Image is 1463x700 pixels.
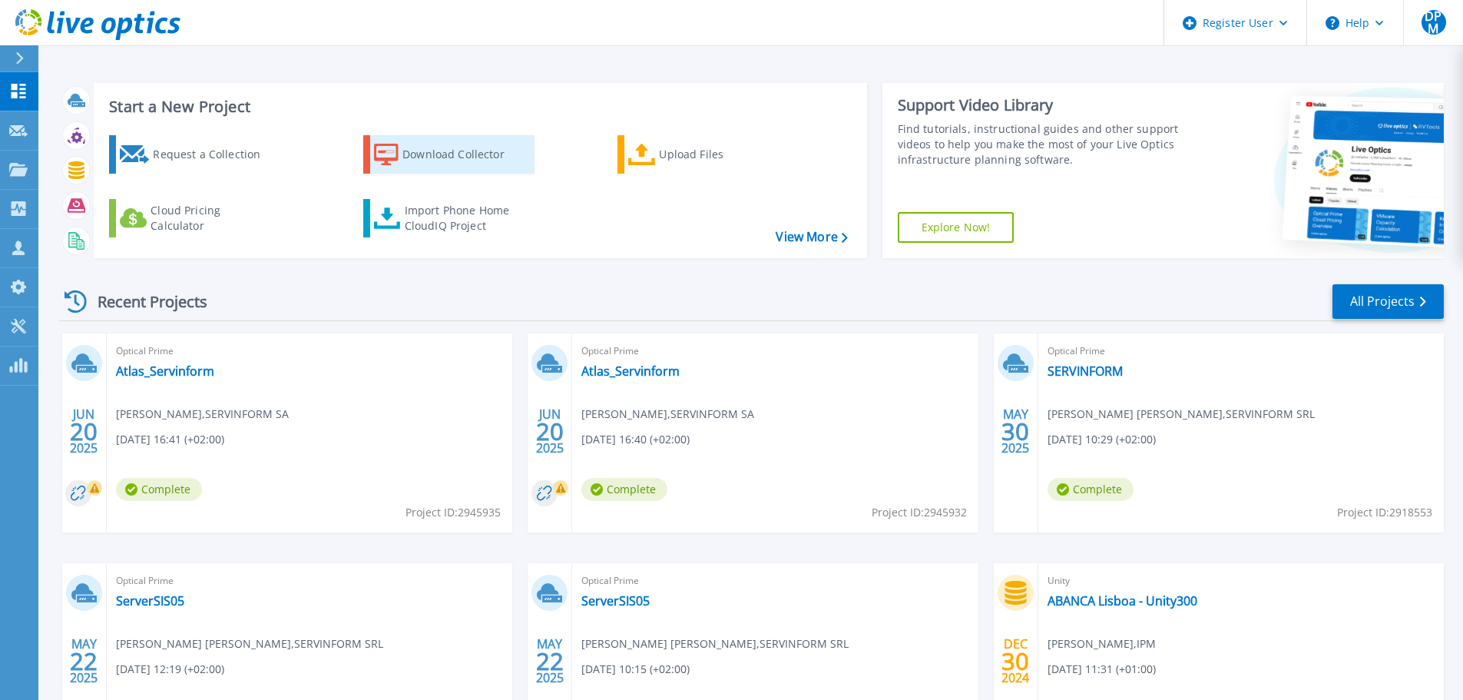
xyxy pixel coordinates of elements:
div: Recent Projects [59,283,228,320]
a: Explore Now! [898,212,1015,243]
span: [DATE] 11:31 (+01:00) [1048,661,1156,678]
a: ServerSIS05 [581,593,650,609]
span: 22 [70,655,98,668]
a: View More [776,230,847,244]
a: Atlas_Servinform [116,363,214,379]
span: [DATE] 16:40 (+02:00) [581,431,690,448]
span: Optical Prime [1048,343,1435,360]
div: JUN 2025 [69,403,98,459]
h3: Start a New Project [109,98,847,115]
div: MAY 2025 [69,633,98,689]
span: [PERSON_NAME] [PERSON_NAME] , SERVINFORM SRL [116,635,383,652]
a: ServerSIS05 [116,593,184,609]
div: MAY 2025 [1001,403,1030,459]
div: Import Phone Home CloudIQ Project [405,203,525,234]
div: Support Video Library [898,95,1184,115]
span: [DATE] 10:15 (+02:00) [581,661,690,678]
a: Download Collector [363,135,535,174]
div: Find tutorials, instructional guides and other support videos to help you make the most of your L... [898,121,1184,168]
a: Upload Files [617,135,789,174]
span: Complete [116,478,202,501]
span: [DATE] 12:19 (+02:00) [116,661,224,678]
span: [PERSON_NAME] [PERSON_NAME] , SERVINFORM SRL [1048,406,1315,423]
a: Request a Collection [109,135,280,174]
span: [PERSON_NAME] , SERVINFORM SA [581,406,754,423]
a: Cloud Pricing Calculator [109,199,280,237]
span: Optical Prime [581,343,968,360]
span: 20 [536,425,564,438]
span: Unity [1048,572,1435,589]
div: Download Collector [402,139,525,170]
div: Upload Files [659,139,782,170]
div: DEC 2024 [1001,633,1030,689]
span: Optical Prime [116,572,503,589]
span: 20 [70,425,98,438]
div: MAY 2025 [535,633,564,689]
div: Request a Collection [153,139,276,170]
span: Project ID: 2945935 [405,504,501,521]
span: [DATE] 16:41 (+02:00) [116,431,224,448]
span: [PERSON_NAME] [PERSON_NAME] , SERVINFORM SRL [581,635,849,652]
span: Optical Prime [116,343,503,360]
span: [PERSON_NAME] , SERVINFORM SA [116,406,289,423]
a: ABANCA Lisboa - Unity300 [1048,593,1197,609]
span: Project ID: 2945932 [872,504,967,521]
span: DPM [1422,10,1446,35]
span: Optical Prime [581,572,968,589]
span: Complete [1048,478,1134,501]
a: Atlas_Servinform [581,363,680,379]
div: JUN 2025 [535,403,564,459]
span: 30 [1001,655,1029,668]
span: Project ID: 2918553 [1337,504,1432,521]
span: [DATE] 10:29 (+02:00) [1048,431,1156,448]
a: All Projects [1332,284,1444,319]
div: Cloud Pricing Calculator [151,203,273,234]
a: SERVINFORM [1048,363,1123,379]
span: 22 [536,655,564,668]
span: 30 [1001,425,1029,438]
span: Complete [581,478,667,501]
span: [PERSON_NAME] , IPM [1048,635,1156,652]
